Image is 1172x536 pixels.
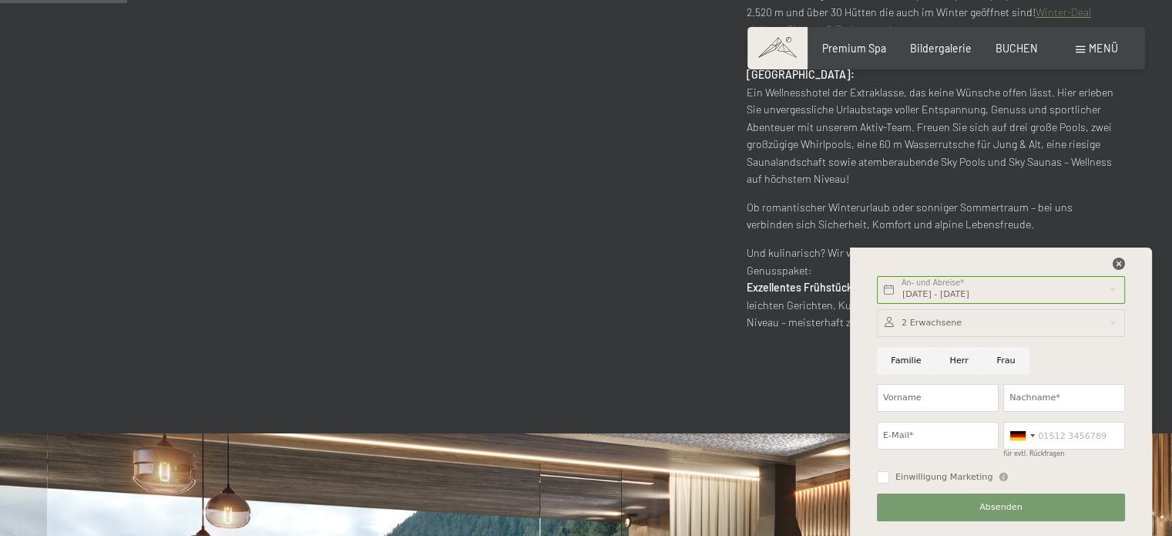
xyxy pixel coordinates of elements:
a: Premium Spa [822,42,886,55]
a: Zimmer & Preise ansehen [787,22,907,35]
p: Und kulinarisch? Wir verwöhnen Sie den ganzen Tag mit unserem exquisiten ¾-Genusspaket: für Genie... [747,244,1121,332]
strong: Das Alpine [GEOGRAPHIC_DATA] Schwarzenstein im [GEOGRAPHIC_DATA] – [GEOGRAPHIC_DATA]: [747,51,1110,82]
a: BUCHEN [996,42,1038,55]
span: Menü [1089,42,1118,55]
input: 01512 3456789 [1003,422,1125,450]
label: für evtl. Rückfragen [1003,450,1064,457]
strong: Exzellentes Frühstücksbuffet [747,281,887,294]
span: Einwilligung Marketing [895,471,993,484]
span: Absenden [979,501,1023,514]
a: Bildergalerie [910,42,972,55]
button: Absenden [877,494,1125,521]
p: Ob romantischer Winterurlaub oder sonniger Sommertraum – bei uns verbinden sich Sicherheit, Komfo... [747,199,1121,234]
div: Germany (Deutschland): +49 [1004,423,1039,449]
p: Ein Wellnesshotel der Extraklasse, das keine Wünsche offen lässt. Hier erleben Sie unvergessliche... [747,49,1121,188]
